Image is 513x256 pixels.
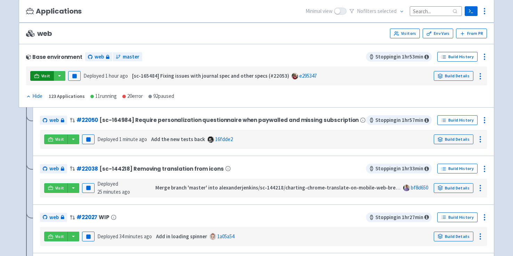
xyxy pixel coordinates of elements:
a: #22038 [76,165,98,172]
span: Minimal view [306,7,333,15]
span: Visit [55,185,64,191]
h3: Applications [26,7,82,15]
span: web [49,116,59,124]
a: Visit [44,134,68,144]
a: Terminal [465,6,478,16]
a: Visitors [390,29,420,38]
span: Visit [55,234,64,239]
a: Visit [44,232,68,241]
a: web [40,213,67,222]
a: Build Details [434,71,473,81]
div: Base environment [26,54,82,60]
span: [sc-144218] Removing translation from icons [99,166,223,172]
input: Search... [410,6,462,16]
a: Build History [437,212,478,222]
a: Build Details [434,134,473,144]
a: Build Details [434,183,473,193]
button: From PR [456,29,487,38]
a: e295347 [299,72,317,79]
span: Visit [41,73,50,79]
span: [sc-164984] Require personalization questionnaire when paywalled and missing subscription [99,117,359,123]
button: Pause [82,232,95,241]
div: 123 Applications [49,92,85,100]
span: web [26,30,52,38]
time: 25 minutes ago [97,188,130,195]
div: 20 error [122,92,143,100]
span: Stopping in 1 hr 33 min [366,164,432,173]
a: #22027 [76,214,97,221]
button: Hide [26,92,43,100]
span: Deployed [97,136,147,142]
a: web [40,116,67,125]
time: 1 minute ago [119,136,147,142]
span: Stopping in 1 hr 53 min [366,52,432,62]
span: Deployed [83,72,128,79]
span: master [123,53,139,61]
button: Pause [82,134,95,144]
button: Pause [82,183,95,193]
span: selected [377,8,397,14]
time: 34 minutes ago [119,233,152,240]
a: bf8d650 [411,184,428,191]
span: Visit [55,137,64,142]
a: Env Vars [423,29,453,38]
a: Build History [437,115,478,125]
a: web [40,164,67,173]
a: master [113,52,142,62]
span: WIP [99,214,109,220]
a: 1a05a54 [217,233,234,240]
span: No filter s [357,7,397,15]
div: 11 running [90,92,117,100]
span: web [95,53,104,61]
span: Stopping in 1 hr 57 min [366,115,432,125]
strong: Add in loading spinner [156,233,207,240]
div: Hide [26,92,42,100]
a: web [85,52,112,62]
a: #22050 [76,116,98,124]
time: 1 hour ago [105,72,128,79]
a: 16fdde2 [215,136,233,142]
span: Deployed [97,180,130,195]
a: Build Details [434,232,473,241]
a: Build History [437,52,478,62]
button: Pause [68,71,81,81]
span: web [49,165,59,173]
div: 92 paused [148,92,174,100]
a: Visit [44,183,68,193]
span: Deployed [97,233,152,240]
span: Stopping in 1 hr 27 min [366,212,432,222]
span: web [49,214,59,222]
a: Build History [437,164,478,173]
strong: Add the new tests back [151,136,205,142]
strong: Merge branch 'master' into alexanderjenkins/sc-144218/charting-chrome-translate-on-mobile-web-breaks [155,184,404,191]
strong: [sc-165484] Fixing issues with journal spec and other specs (#22053) [132,72,289,79]
a: Visit [30,71,54,81]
